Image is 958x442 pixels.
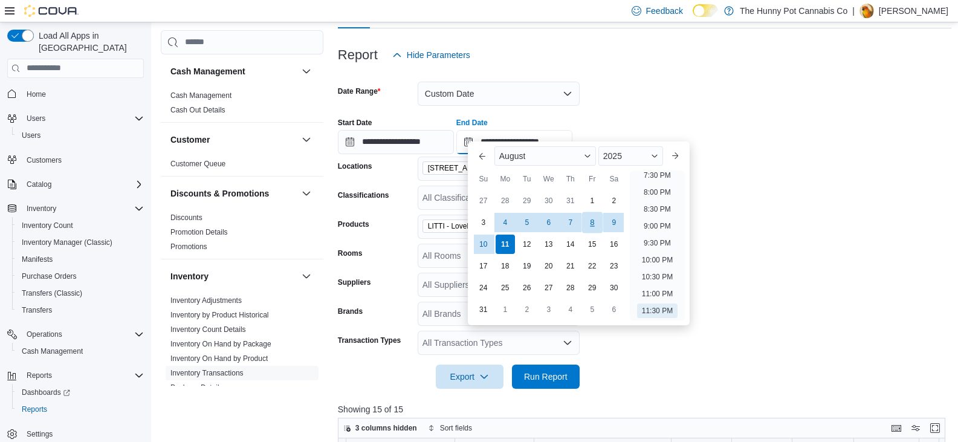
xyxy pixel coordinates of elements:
button: Cash Management [299,64,314,79]
span: Settings [22,426,144,441]
a: Reports [17,402,52,417]
button: Transfers [12,302,149,319]
span: Users [22,131,40,140]
h3: Inventory [170,270,209,282]
li: 11:00 PM [637,287,678,301]
span: Transfers (Classic) [22,288,82,298]
button: Customer [170,134,297,146]
div: day-4 [496,213,515,232]
span: Customers [22,152,144,167]
a: Inventory On Hand by Package [170,340,271,348]
a: Customer Queue [170,160,225,168]
div: day-16 [604,235,624,254]
span: Transfers [22,305,52,315]
div: day-14 [561,235,580,254]
span: Purchase Orders [22,271,77,281]
div: day-29 [517,191,537,210]
button: Catalog [22,177,56,192]
div: Button. Open the month selector. August is currently selected. [494,146,596,166]
a: Package Details [170,383,223,392]
span: Promotions [170,242,207,252]
label: Brands [338,307,363,316]
button: Reports [22,368,57,383]
button: Open list of options [563,338,572,348]
span: Users [27,114,45,123]
a: Discounts [170,213,202,222]
span: Users [22,111,144,126]
p: The Hunny Pot Cannabis Co [740,4,847,18]
button: Cash Management [12,343,149,360]
div: day-11 [496,235,515,254]
label: Products [338,219,369,229]
span: Transfers [17,303,144,317]
label: Start Date [338,118,372,128]
div: day-5 [517,213,537,232]
li: 7:30 PM [639,168,676,183]
div: day-20 [539,256,558,276]
span: [STREET_ADDRESS] [428,162,500,174]
div: day-2 [604,191,624,210]
button: Export [436,365,503,389]
span: Inventory Count [17,218,144,233]
button: Users [12,127,149,144]
span: Purchase Orders [17,269,144,284]
div: Andy Ramgobin [859,4,874,18]
button: Inventory Count [12,217,149,234]
div: day-7 [561,213,580,232]
div: day-31 [474,300,493,319]
span: Inventory Manager (Classic) [17,235,144,250]
button: Sort fields [423,421,477,435]
span: Inventory Count [22,221,73,230]
div: day-24 [474,278,493,297]
span: Export [443,365,496,389]
p: [PERSON_NAME] [879,4,948,18]
a: Inventory Manager (Classic) [17,235,117,250]
li: 11:30 PM [637,304,678,318]
a: Inventory Count Details [170,325,246,334]
a: Inventory Count [17,218,78,233]
button: Enter fullscreen [928,421,942,435]
span: Cash Management [17,344,144,359]
div: Su [474,169,493,189]
h3: Customer [170,134,210,146]
label: Rooms [338,249,363,258]
div: day-9 [604,213,624,232]
div: Th [561,169,580,189]
div: Customer [161,157,323,176]
span: Inventory Transactions [170,368,244,378]
a: Purchase Orders [17,269,82,284]
button: Inventory [170,270,297,282]
div: day-3 [474,213,493,232]
span: 4036 Confederation Pkwy [422,161,515,175]
label: End Date [456,118,488,128]
label: Suppliers [338,278,371,287]
button: Users [2,110,149,127]
p: | [852,4,855,18]
a: Dashboards [12,384,149,401]
span: Inventory On Hand by Product [170,354,268,363]
div: day-31 [561,191,580,210]
h3: Cash Management [170,65,245,77]
a: Cash Management [170,91,231,100]
button: Discounts & Promotions [299,186,314,201]
span: Dashboards [22,388,70,397]
div: day-30 [604,278,624,297]
button: Display options [908,421,923,435]
span: Load All Apps in [GEOGRAPHIC_DATA] [34,30,144,54]
span: August [499,151,526,161]
span: Operations [22,327,144,342]
button: Inventory [2,200,149,217]
span: Transfers (Classic) [17,286,144,301]
div: day-18 [496,256,515,276]
li: 8:00 PM [639,185,676,200]
button: Reports [2,367,149,384]
div: day-6 [604,300,624,319]
a: Home [22,87,51,102]
button: Home [2,85,149,103]
a: Users [17,128,45,143]
span: 2025 [603,151,622,161]
a: Customers [22,153,66,167]
li: 9:00 PM [639,219,676,233]
div: day-23 [604,256,624,276]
